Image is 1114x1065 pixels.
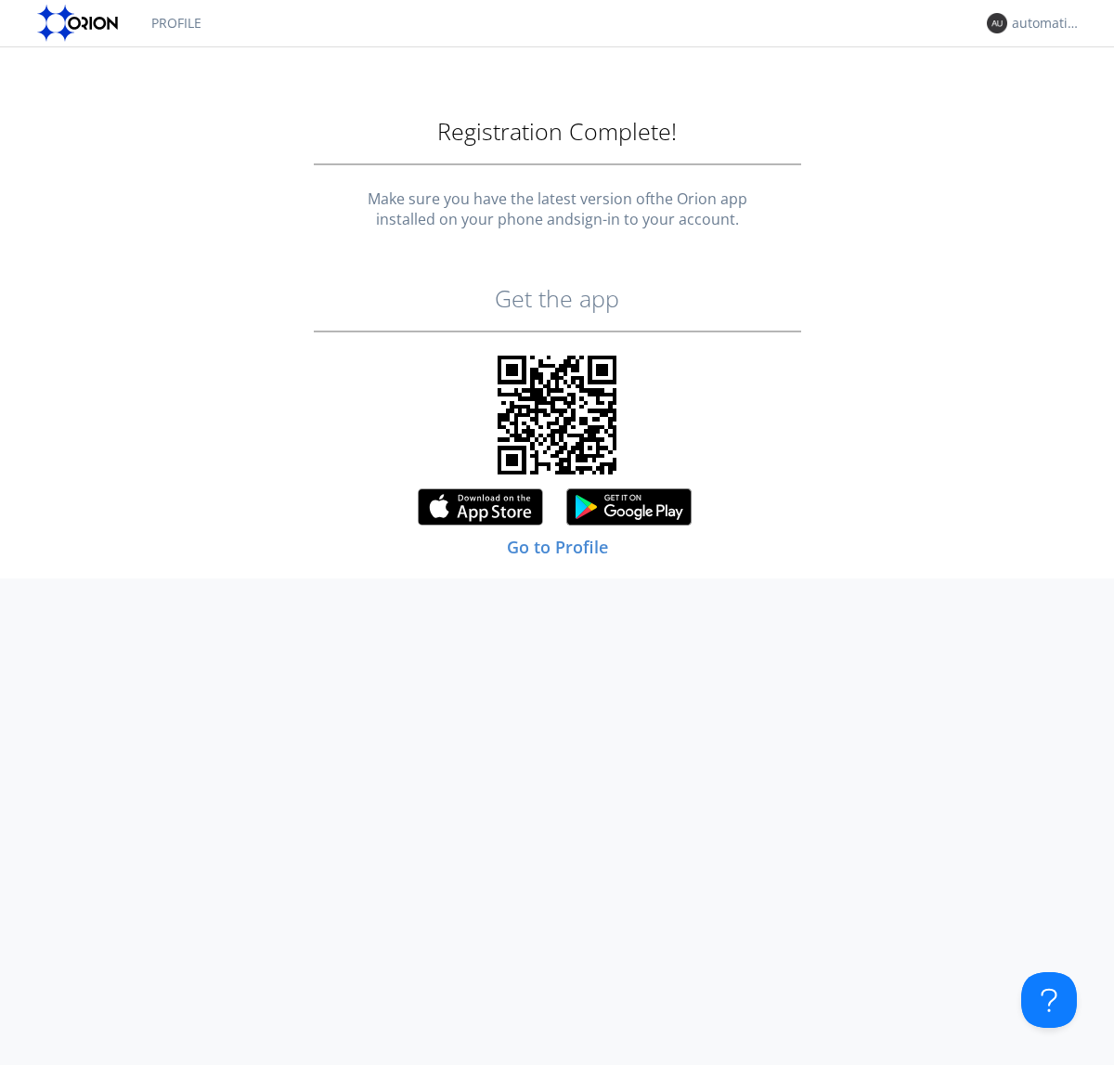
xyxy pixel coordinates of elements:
[498,356,616,474] img: qrcode.svg
[37,5,123,42] img: orion-labs-logo.svg
[987,13,1007,33] img: 373638.png
[418,488,548,534] img: appstore.svg
[1012,14,1082,32] div: automation+usermanager+1758160639
[507,536,608,558] a: Go to Profile
[19,119,1095,145] h1: Registration Complete!
[1021,972,1077,1028] iframe: Toggle Customer Support
[19,188,1095,231] div: Make sure you have the latest version of the Orion app installed on your phone and sign-in to you...
[566,488,696,534] img: googleplay.svg
[19,286,1095,312] h2: Get the app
